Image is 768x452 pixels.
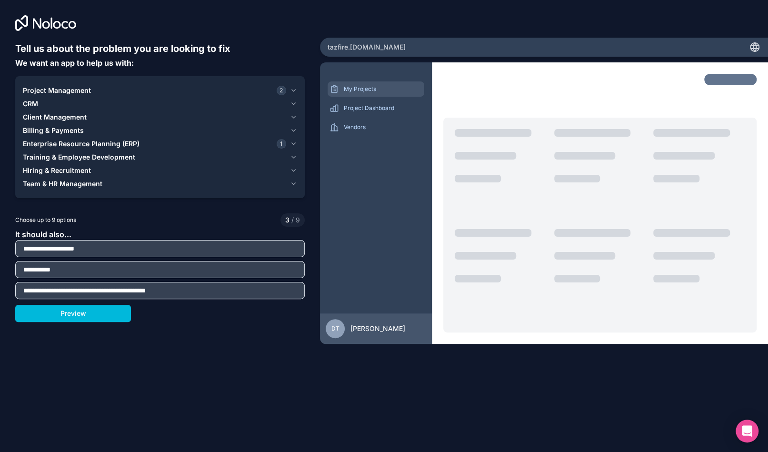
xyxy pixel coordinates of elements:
[23,137,297,151] button: Enterprise Resource Planning (ERP)1
[23,86,91,95] span: Project Management
[15,42,305,55] h6: Tell us about the problem you are looking to fix
[285,215,289,225] span: 3
[736,420,758,442] div: Open Intercom Messenger
[331,325,339,332] span: DT
[277,139,286,149] span: 1
[350,324,405,333] span: [PERSON_NAME]
[344,85,422,93] p: My Projects
[23,97,297,110] button: CRM
[277,86,286,95] span: 2
[15,230,71,239] span: It should also...
[23,126,84,135] span: Billing & Payments
[15,58,134,68] span: We want an app to help us with:
[23,139,140,149] span: Enterprise Resource Planning (ERP)
[23,99,38,109] span: CRM
[23,112,87,122] span: Client Management
[344,104,422,112] p: Project Dashboard
[23,124,297,137] button: Billing & Payments
[23,151,297,164] button: Training & Employee Development
[23,166,91,175] span: Hiring & Recruitment
[289,215,300,225] span: 9
[23,164,297,177] button: Hiring & Recruitment
[328,81,424,306] div: scrollable content
[15,216,76,224] span: Choose up to 9 options
[344,123,422,131] p: Vendors
[23,179,102,189] span: Team & HR Management
[23,110,297,124] button: Client Management
[23,84,297,97] button: Project Management2
[23,152,135,162] span: Training & Employee Development
[23,177,297,191] button: Team & HR Management
[15,305,131,322] button: Preview
[291,216,294,224] span: /
[328,42,406,52] span: tazfire .[DOMAIN_NAME]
